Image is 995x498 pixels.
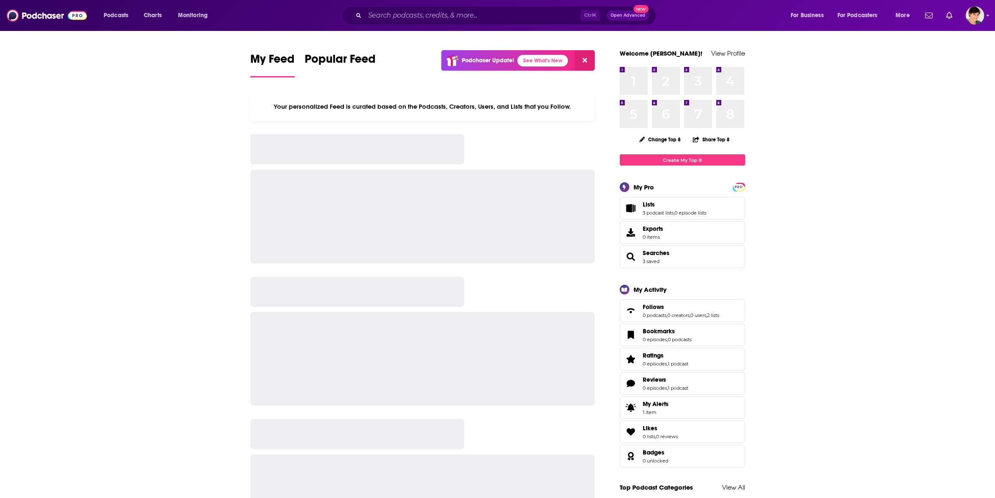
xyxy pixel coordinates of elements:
[668,385,688,391] a: 1 podcast
[611,13,645,18] span: Open Advanced
[643,376,666,383] span: Reviews
[896,10,910,21] span: More
[517,55,568,66] a: See What's New
[668,361,688,367] a: 1 podcast
[690,312,706,318] a: 0 users
[643,327,692,335] a: Bookmarks
[667,312,690,318] a: 0 creators
[250,52,295,71] span: My Feed
[643,210,674,216] a: 3 podcast lists
[643,400,669,408] span: My Alerts
[674,210,674,216] span: ,
[643,352,688,359] a: Ratings
[643,449,664,456] span: Badges
[707,312,719,318] a: 2 lists
[172,9,219,22] button: open menu
[643,249,669,257] a: Searches
[620,221,745,244] a: Exports
[98,9,139,22] button: open menu
[656,434,678,439] a: 0 reviews
[674,210,706,216] a: 0 episode lists
[643,337,667,342] a: 0 episodes
[634,183,654,191] div: My Pro
[711,49,745,57] a: View Profile
[643,424,678,432] a: Likes
[734,184,744,190] a: PRO
[667,337,668,342] span: ,
[250,52,295,77] a: My Feed
[620,445,745,467] span: Badges
[634,5,649,13] span: New
[7,8,87,23] img: Podchaser - Follow, Share and Rate Podcasts
[643,234,663,240] span: 0 items
[643,258,659,264] a: 3 saved
[643,352,664,359] span: Ratings
[305,52,376,71] span: Popular Feed
[791,10,824,21] span: For Business
[580,10,600,21] span: Ctrl K
[643,201,706,208] a: Lists
[620,372,745,395] span: Reviews
[144,10,162,21] span: Charts
[634,134,686,145] button: Change Top 8
[667,361,668,367] span: ,
[643,303,719,311] a: Follows
[250,92,595,121] div: Your personalized Feed is curated based on the Podcasts, Creators, Users, and Lists that you Follow.
[655,434,656,439] span: ,
[623,450,639,462] a: Badges
[620,348,745,370] span: Ratings
[922,8,936,23] a: Show notifications dropdown
[643,424,657,432] span: Likes
[643,303,664,311] span: Follows
[620,154,745,166] a: Create My Top 8
[643,312,667,318] a: 0 podcasts
[943,8,956,23] a: Show notifications dropdown
[643,225,663,232] span: Exports
[690,312,690,318] span: ,
[178,10,208,21] span: Monitoring
[837,10,878,21] span: For Podcasters
[966,6,984,25] img: User Profile
[623,426,639,438] a: Likes
[623,402,639,414] span: My Alerts
[634,286,667,294] div: My Activity
[643,449,668,456] a: Badges
[667,312,667,318] span: ,
[623,202,639,214] a: Lists
[643,361,667,367] a: 0 episodes
[620,197,745,220] span: Lists
[620,245,745,268] span: Searches
[643,201,655,208] span: Lists
[706,312,707,318] span: ,
[620,299,745,322] span: Follows
[104,10,128,21] span: Podcasts
[462,57,514,64] p: Podchaser Update!
[620,421,745,443] span: Likes
[643,434,655,439] a: 0 lists
[643,409,669,415] span: 1 item
[692,131,730,148] button: Share Top 8
[785,9,834,22] button: open menu
[620,324,745,346] span: Bookmarks
[623,251,639,263] a: Searches
[832,9,890,22] button: open menu
[890,9,920,22] button: open menu
[623,378,639,389] a: Reviews
[643,458,668,464] a: 0 unlocked
[138,9,167,22] a: Charts
[305,52,376,77] a: Popular Feed
[668,337,692,342] a: 0 podcasts
[643,385,667,391] a: 0 episodes
[350,6,664,25] div: Search podcasts, credits, & more...
[667,385,668,391] span: ,
[623,227,639,238] span: Exports
[620,49,702,57] a: Welcome [PERSON_NAME]!
[607,10,649,20] button: Open AdvancedNew
[966,6,984,25] span: Logged in as bethwouldknow
[620,483,693,491] a: Top Podcast Categories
